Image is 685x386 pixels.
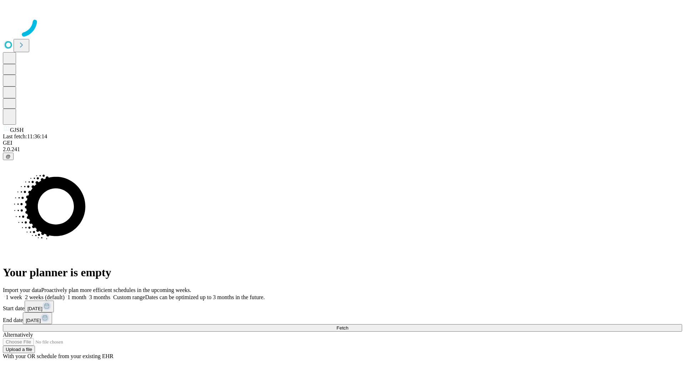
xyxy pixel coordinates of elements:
[23,312,52,324] button: [DATE]
[3,153,14,160] button: @
[113,294,145,300] span: Custom range
[10,127,24,133] span: GJSH
[3,332,33,338] span: Alternatively
[25,301,54,312] button: [DATE]
[336,325,348,331] span: Fetch
[27,306,42,311] span: [DATE]
[3,146,682,153] div: 2.0.241
[89,294,110,300] span: 3 months
[26,318,41,323] span: [DATE]
[3,301,682,312] div: Start date
[6,154,11,159] span: @
[3,266,682,279] h1: Your planner is empty
[25,294,65,300] span: 2 weeks (default)
[145,294,265,300] span: Dates can be optimized up to 3 months in the future.
[6,294,22,300] span: 1 week
[3,140,682,146] div: GEI
[41,287,191,293] span: Proactively plan more efficient schedules in the upcoming weeks.
[67,294,86,300] span: 1 month
[3,133,47,139] span: Last fetch: 11:36:14
[3,312,682,324] div: End date
[3,324,682,332] button: Fetch
[3,287,41,293] span: Import your data
[3,353,113,359] span: With your OR schedule from your existing EHR
[3,346,35,353] button: Upload a file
